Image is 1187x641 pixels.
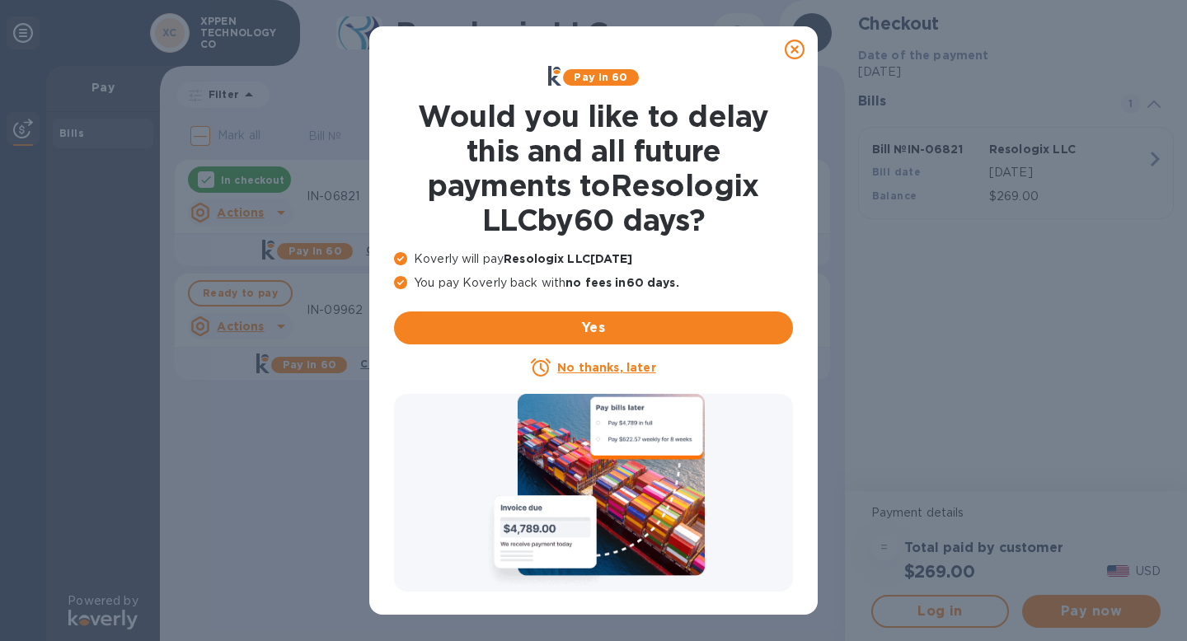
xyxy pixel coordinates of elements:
b: Pay in 60 [574,71,627,83]
b: Resologix LLC [DATE] [504,252,633,265]
p: You pay Koverly back with [394,274,793,292]
span: Yes [407,318,780,338]
button: Yes [394,311,793,344]
h1: Would you like to delay this and all future payments to Resologix LLC by 60 days ? [394,99,793,237]
p: Koverly will pay [394,250,793,268]
u: No thanks, later [557,361,655,374]
b: no fees in 60 days . [565,276,678,289]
